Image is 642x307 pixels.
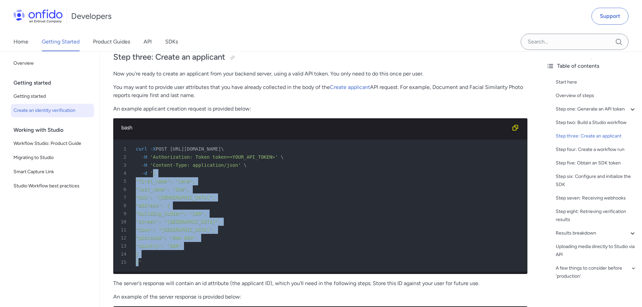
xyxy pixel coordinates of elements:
[13,154,91,162] span: Migrating to Studio
[136,146,147,152] span: curl
[556,159,637,167] a: Step five: Obtain an SDK token
[116,218,131,226] span: 10
[116,226,131,234] span: 11
[556,194,637,202] a: Step seven: Receiving webhooks
[165,32,178,51] a: SDKs
[556,229,637,237] a: Results breakdown
[116,193,131,202] span: 7
[116,250,131,258] span: 14
[13,140,91,148] span: Workflow Studio: Product Guide
[13,182,91,190] span: Studio Workflow best practices
[144,32,152,51] a: API
[556,105,637,113] a: Step one: Generate an API token
[556,132,637,140] a: Step three: Create an applicant
[136,251,139,257] span: }
[13,123,97,137] div: Working with Studio
[330,84,370,90] a: Create applicant
[150,154,278,160] span: 'Authorization: Token token=<YOUR_API_TOKEN>'
[150,162,241,168] span: 'Content-Type: application/json'
[13,168,91,176] span: Smart Capture Link
[136,243,181,249] span: "country": "GBR"
[556,146,637,154] a: Step four: Create a workflow run
[556,264,637,280] a: A few things to consider before 'production'
[11,57,94,70] a: Overview
[116,161,131,169] span: 3
[113,83,527,99] p: You may want to provide user attributes that you have already collected in the body of the API re...
[116,234,131,242] span: 12
[591,8,629,25] a: Support
[556,243,637,259] a: Uploading media directly to Studio via API
[136,203,170,208] span: "address": {
[556,173,637,189] a: Step six: Configure and initialize the SDK
[136,211,207,216] span: "building_number": "100",
[150,146,156,152] span: -X
[11,179,94,193] a: Studio Workflow best practices
[11,165,94,179] a: Smart Capture Link
[142,154,147,160] span: -H
[556,78,637,86] a: Start here
[121,124,509,132] div: bash
[116,185,131,193] span: 6
[93,32,130,51] a: Product Guides
[113,279,527,287] p: The server's response will contain an id attribute (the applicant ID), which you'll need in the f...
[116,169,131,177] span: 4
[113,293,527,301] p: An example of the server response is provided below:
[521,34,629,50] input: Onfido search input field
[556,208,637,224] a: Step eight: Retrieving verification results
[13,59,91,67] span: Overview
[13,76,97,90] div: Getting started
[116,210,131,218] span: 9
[546,62,637,70] div: Table of contents
[136,179,195,184] span: "first_name": "Jane",
[556,92,637,100] a: Overview of steps
[11,137,94,150] a: Workflow Studio: Product Guide
[142,162,147,168] span: -H
[244,162,246,168] span: \
[136,227,215,233] span: "town": "[GEOGRAPHIC_DATA]",
[11,104,94,117] a: Create an identity verification
[116,145,131,153] span: 1
[150,171,156,176] span: '{
[11,151,94,164] a: Migrating to Studio
[42,32,80,51] a: Getting Started
[136,235,198,241] span: "postcode": "SW4 6EH",
[113,105,527,113] p: An example applicant creation request is provided below:
[136,187,190,192] span: "last_name": "Doe",
[116,153,131,161] span: 2
[116,258,131,266] span: 15
[71,11,112,22] h1: Developers
[136,219,221,224] span: "street": "[GEOGRAPHIC_DATA]",
[556,119,637,127] a: Step two: Build a Studio workflow
[116,177,131,185] span: 5
[13,32,28,51] a: Home
[221,146,224,152] span: \
[116,202,131,210] span: 8
[156,146,221,152] span: POST [URL][DOMAIN_NAME]
[113,70,527,78] p: Now you're ready to create an applicant from your backend server, using a valid API token. You on...
[281,154,283,160] span: \
[11,90,94,103] a: Getting started
[13,106,91,115] span: Create an identity verification
[116,242,131,250] span: 13
[13,9,63,23] img: Onfido Logo
[13,92,91,100] span: Getting started
[136,259,142,265] span: }'
[509,121,522,134] button: Copy code snippet button
[142,171,147,176] span: -d
[113,52,527,63] h2: Step three: Create an applicant
[136,195,215,200] span: "dob": "[DEMOGRAPHIC_DATA]",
